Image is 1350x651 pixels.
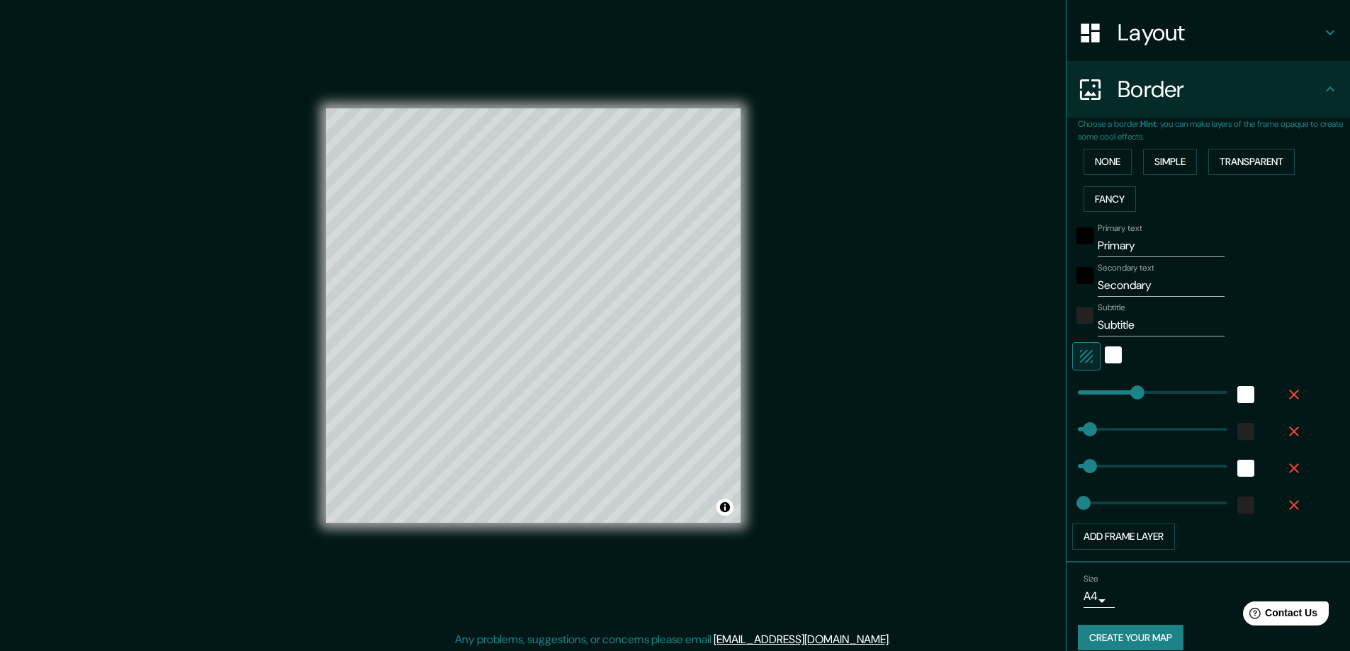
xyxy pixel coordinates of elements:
[716,499,733,516] button: Toggle attribution
[893,631,896,648] div: .
[455,631,891,648] p: Any problems, suggestions, or concerns please email .
[1140,118,1157,130] b: Hint
[1237,386,1254,403] button: white
[1224,596,1334,635] iframe: Help widget launcher
[1072,523,1175,550] button: Add frame layer
[1098,222,1142,234] label: Primary text
[1084,186,1136,213] button: Fancy
[1067,4,1350,61] div: Layout
[1084,149,1132,175] button: None
[1076,227,1093,244] button: black
[1084,585,1115,608] div: A4
[714,632,889,647] a: [EMAIL_ADDRESS][DOMAIN_NAME]
[1105,346,1122,363] button: white
[1143,149,1197,175] button: Simple
[1118,75,1322,103] h4: Border
[891,631,893,648] div: .
[1067,61,1350,118] div: Border
[1237,423,1254,440] button: color-222222
[1237,497,1254,514] button: color-222222
[1208,149,1295,175] button: Transparent
[1098,262,1154,274] label: Secondary text
[1237,460,1254,477] button: white
[1118,18,1322,47] h4: Layout
[1078,118,1350,143] p: Choose a border. : you can make layers of the frame opaque to create some cool effects.
[1084,572,1098,584] label: Size
[1098,302,1125,314] label: Subtitle
[1076,267,1093,284] button: black
[1078,625,1183,651] button: Create your map
[1076,307,1093,324] button: color-222222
